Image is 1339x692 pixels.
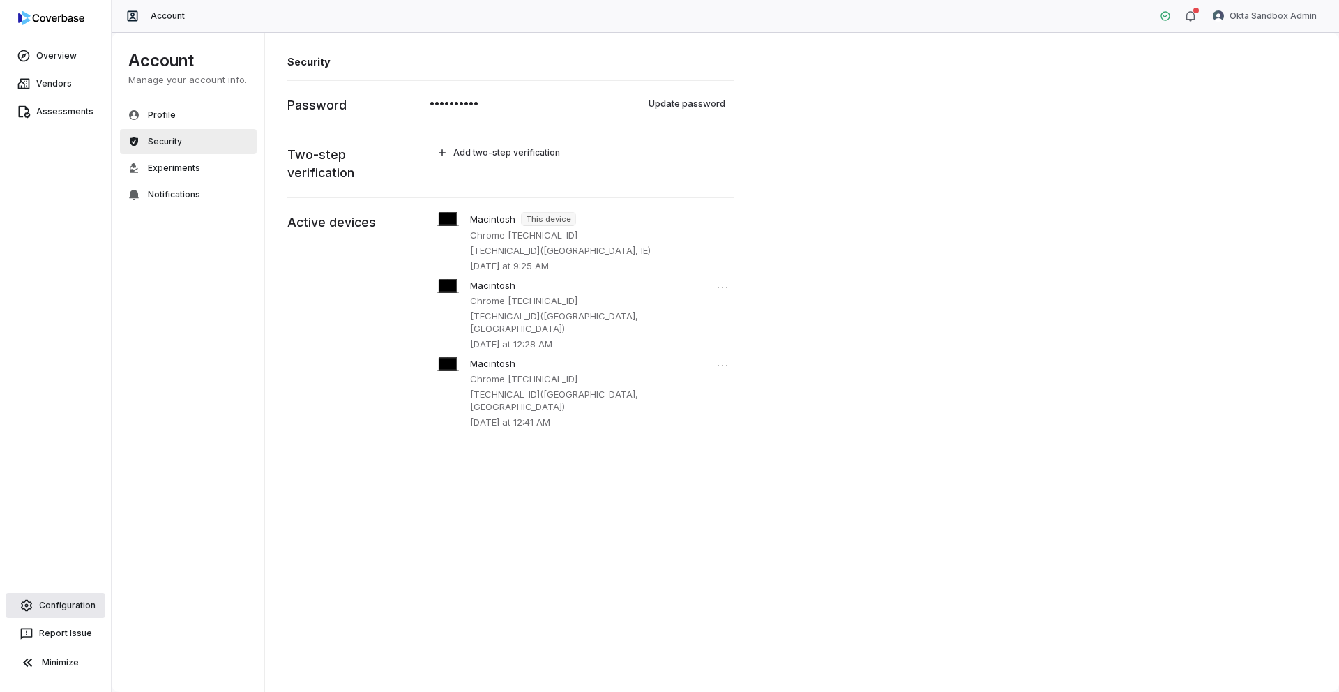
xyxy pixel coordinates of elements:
button: Report Issue [6,621,105,646]
span: Profile [148,110,176,121]
p: Chrome [TECHNICAL_ID] [470,229,577,241]
a: Overview [3,43,108,68]
span: Notifications [148,189,200,200]
a: Assessments [3,99,108,124]
button: Open menu [714,279,731,296]
p: Active devices [287,213,376,232]
a: Vendors [3,71,108,96]
span: This device [522,213,575,225]
img: Okta Sandbox Admin avatar [1213,10,1224,22]
h1: Account [128,50,248,72]
p: Two-step verification [287,146,413,182]
p: [DATE] at 12:28 AM [470,338,552,350]
span: Experiments [148,163,200,174]
p: Macintosh [470,213,515,225]
button: Open menu [714,357,731,374]
p: [DATE] at 9:25 AM [470,259,549,272]
p: [TECHNICAL_ID] ( [GEOGRAPHIC_DATA], [GEOGRAPHIC_DATA] ) [470,388,709,413]
p: •••••••••• [430,95,478,112]
p: Chrome [TECHNICAL_ID] [470,373,577,385]
p: Chrome [TECHNICAL_ID] [470,294,577,307]
span: Security [148,136,182,147]
button: Experiments [120,156,257,181]
button: Okta Sandbox Admin avatarOkta Sandbox Admin [1204,6,1325,27]
h1: Security [287,54,734,69]
button: Notifications [120,182,257,207]
button: Add two-step verification [430,142,734,164]
span: Okta Sandbox Admin [1230,10,1317,22]
a: Configuration [6,593,105,618]
p: Macintosh [470,357,515,370]
span: Account [151,10,185,22]
p: Macintosh [470,279,515,292]
p: Password [287,96,347,114]
button: Security [120,129,257,154]
button: Update password [642,93,734,114]
p: Manage your account info. [128,73,248,86]
button: Minimize [6,649,105,677]
p: [TECHNICAL_ID] ( [GEOGRAPHIC_DATA], [GEOGRAPHIC_DATA] ) [470,310,709,335]
span: Add two-step verification [453,147,560,158]
button: Profile [120,103,257,128]
img: logo-D7KZi-bG.svg [18,11,84,25]
p: [DATE] at 12:41 AM [470,416,550,428]
p: [TECHNICAL_ID] ( [GEOGRAPHIC_DATA], IE ) [470,244,651,257]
